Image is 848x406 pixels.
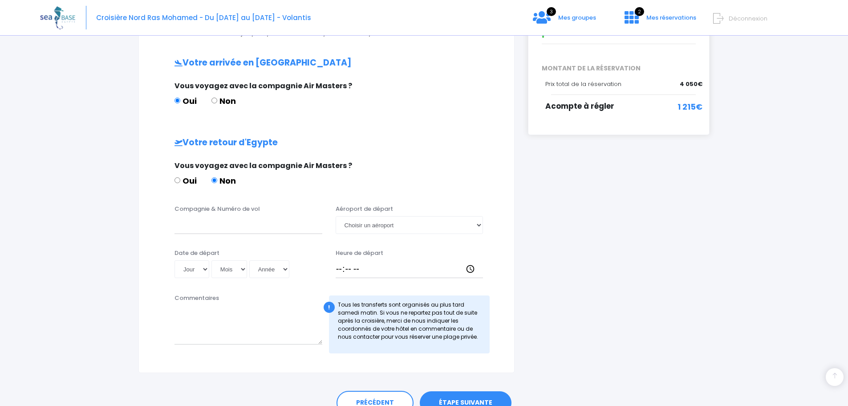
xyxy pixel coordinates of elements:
[336,249,383,258] label: Heure de départ
[157,138,496,148] h2: Votre retour d'Egypte
[646,13,696,22] span: Mes réservations
[680,80,702,89] span: 4 050€
[678,101,702,113] span: 1 215€
[558,13,596,22] span: Mes groupes
[96,13,311,22] span: Croisière Nord Ras Mohamed - Du [DATE] au [DATE] - Volantis
[329,295,490,353] div: Tous les transferts sont organisés au plus tard samedi matin. Si vous ne repartez pas tout de sui...
[729,14,767,23] span: Déconnexion
[174,175,197,187] label: Oui
[324,302,335,313] div: !
[617,16,702,25] a: 2 Mes réservations
[545,101,614,111] span: Acompte à régler
[174,205,260,213] label: Compagnie & Numéro de vol
[545,80,621,88] span: Prix total de la réservation
[211,95,236,107] label: Non
[535,64,702,73] span: MONTANT DE LA RÉSERVATION
[174,249,219,258] label: Date de départ
[635,7,644,16] span: 2
[174,177,180,183] input: Oui
[174,294,219,303] label: Commentaires
[547,7,556,16] span: 3
[211,177,217,183] input: Non
[211,175,236,187] label: Non
[211,98,217,103] input: Non
[174,81,352,91] span: Vous voyagez avec la compagnie Air Masters ?
[174,98,180,103] input: Oui
[174,160,352,171] span: Vous voyagez avec la compagnie Air Masters ?
[157,58,496,68] h2: Votre arrivée en [GEOGRAPHIC_DATA]
[174,95,197,107] label: Oui
[336,205,393,213] label: Aéroport de départ
[526,16,603,25] a: 3 Mes groupes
